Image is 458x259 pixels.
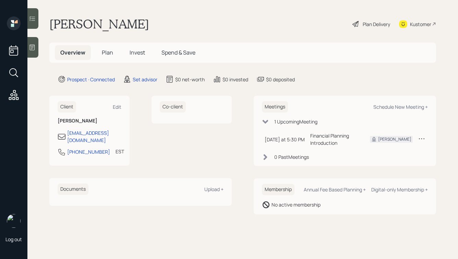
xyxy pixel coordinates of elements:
div: Financial Planning Introduction [310,132,359,146]
div: [PERSON_NAME] [378,136,411,142]
div: [EMAIL_ADDRESS][DOMAIN_NAME] [67,129,121,144]
div: Plan Delivery [363,21,390,28]
h6: Membership [262,184,294,195]
div: Digital-only Membership + [371,186,428,193]
h6: Co-client [160,101,186,113]
h1: [PERSON_NAME] [49,16,149,32]
img: hunter_neumayer.jpg [7,214,21,228]
div: Kustomer [410,21,431,28]
span: Spend & Save [161,49,195,56]
div: Edit [113,104,121,110]
div: [DATE] at 5:30 PM [265,136,305,143]
div: 0 Past Meeting s [274,153,309,161]
h6: Meetings [262,101,288,113]
div: $0 net-worth [175,76,205,83]
span: Invest [130,49,145,56]
span: Overview [60,49,85,56]
div: [PHONE_NUMBER] [67,148,110,155]
span: Plan [102,49,113,56]
h6: [PERSON_NAME] [58,118,121,124]
div: Log out [5,236,22,243]
div: EST [116,148,124,155]
div: Schedule New Meeting + [373,104,428,110]
div: 1 Upcoming Meeting [274,118,317,125]
div: Set advisor [133,76,157,83]
div: Prospect · Connected [67,76,115,83]
div: No active membership [272,201,321,208]
div: Annual Fee Based Planning + [304,186,366,193]
h6: Client [58,101,76,113]
div: Upload + [204,186,224,192]
h6: Documents [58,184,88,195]
div: $0 invested [222,76,248,83]
div: $0 deposited [266,76,295,83]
